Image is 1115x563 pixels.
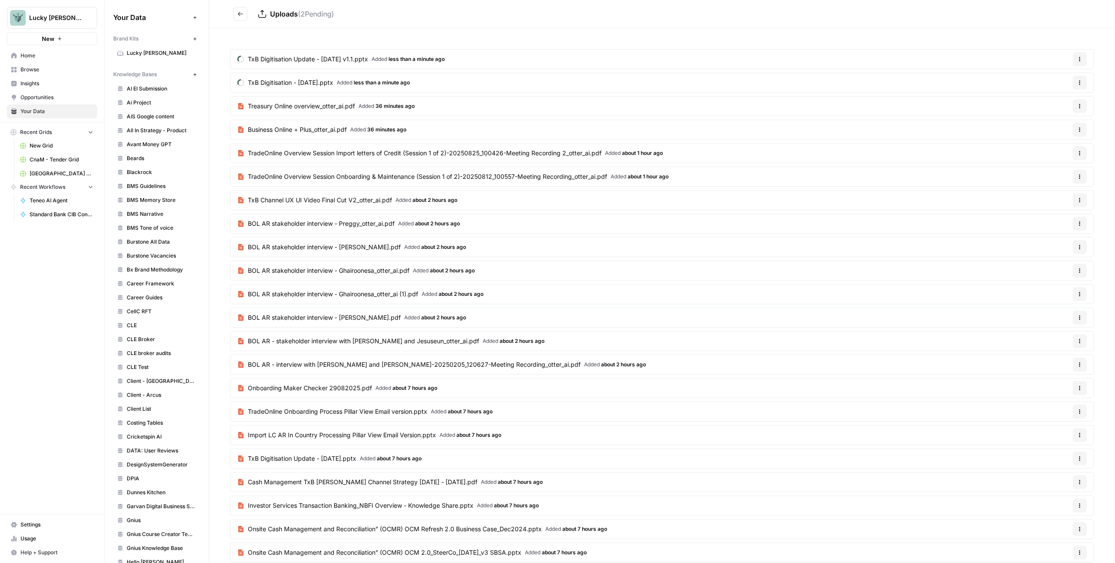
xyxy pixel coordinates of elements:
[127,516,196,524] span: Gnius
[7,104,97,118] a: Your Data
[248,102,355,111] span: Treasury Online overview_otter_ai.pdf
[248,266,409,275] span: BOL AR stakeholder interview - Ghairoonesa_otter_ai.pdf
[7,181,97,194] button: Recent Workflows
[20,94,93,101] span: Opportunities
[350,126,406,134] span: Added
[377,455,422,462] span: about 7 hours ago
[248,290,418,298] span: BOL AR stakeholder interview - Ghairoonesa_otter_ai (1).pdf
[7,532,97,546] a: Usage
[113,472,200,486] a: DPIA
[113,12,189,23] span: Your Data
[16,139,97,153] a: New Grid
[127,280,196,288] span: Career Framework
[113,110,200,124] a: AIS Google content
[601,361,646,368] span: about 2 hours ago
[127,224,196,232] span: BMS Tone of voice
[415,220,460,227] span: about 2 hours ago
[545,525,607,533] span: Added
[248,431,436,439] span: Import LC AR In Country Processing Pillar View Email Version.pptx
[113,402,200,416] a: Client List
[113,513,200,527] a: Gnius
[248,548,521,557] span: Onsite Cash Management and Reconciliation” (OCMR) OCM 2.0_SteerCo_[DATE]_v3 SBSA.pptx
[248,478,477,486] span: Cash Management TxB [PERSON_NAME] Channel Strategy [DATE] - [DATE].pdf
[127,154,196,162] span: Beards
[127,544,196,552] span: Gnius Knowledge Base
[584,361,646,369] span: Added
[20,521,93,529] span: Settings
[113,249,200,263] a: Burstone Vacancies
[127,49,196,57] span: Lucky [PERSON_NAME]
[230,214,467,233] a: BOL AR stakeholder interview - Preggy_otter_ai.pdfAdded about 2 hours ago
[10,10,26,26] img: Lucky Beard Logo
[20,80,93,87] span: Insights
[421,314,466,321] span: about 2 hours ago
[16,194,97,208] a: Teneo AI Agent
[127,168,196,176] span: Blackrock
[230,449,429,468] a: TxB Digitisation Update - [DATE].pptxAdded about 7 hours ago
[481,478,543,486] span: Added
[248,149,601,158] span: TradeOnline Overview Session Import letters of Credit (Session 1 of 2)-20250825_100426-Meeting Re...
[113,416,200,430] a: Costing Tables
[7,518,97,532] a: Settings
[113,486,200,499] a: Dunnes Kitchen
[628,173,669,180] span: about 1 hour ago
[430,267,475,274] span: about 2 hours ago
[248,501,473,510] span: Investor Services Transaction Banking_NBFI Overview - Knowledge Share.pptx
[127,196,196,204] span: BMS Memory Store
[230,191,464,210] a: TxB Channel UX UI Video Final Cut V2_otter_ai.pdfAdded about 2 hours ago
[127,252,196,260] span: Burstone Vacancies
[127,503,196,510] span: Garvan Digital Business Strategy
[230,379,444,398] a: Onboarding Maker Checker 29082025.pdfAdded about 7 hours ago
[375,103,415,109] span: 36 minutes ago
[127,294,196,302] span: Career Guides
[230,50,452,69] a: TxB Digitisation Update - [DATE] v1.1.pptxAdded less than a minute ago
[113,193,200,207] a: BMS Memory Store
[113,82,200,96] a: AI EI Submission
[248,384,372,392] span: Onboarding Maker Checker 29082025.pdf
[456,432,501,438] span: about 7 hours ago
[7,32,97,45] button: New
[113,151,200,165] a: Beards
[20,535,93,543] span: Usage
[337,79,410,87] span: Added
[20,128,52,136] span: Recent Grids
[113,46,200,60] a: Lucky [PERSON_NAME]
[16,167,97,181] a: [GEOGRAPHIC_DATA] Tender - Stories
[113,444,200,458] a: DATA: User Reviews
[113,124,200,137] a: All In Strategy - Product
[113,374,200,388] a: Client - [GEOGRAPHIC_DATA]
[113,305,200,318] a: CellC RFT
[611,173,669,181] span: Added
[248,313,401,322] span: BOL AR stakeholder interview - [PERSON_NAME].pdf
[127,447,196,455] span: DATA: User Reviews
[42,34,54,43] span: New
[230,355,653,374] a: BOL AR - interview with [PERSON_NAME] and [PERSON_NAME]-20250205_120627-Meeting Recording_otter_a...
[372,55,445,63] span: Added
[248,196,392,204] span: TxB Channel UX UI Video Final Cut V2_otter_ai.pdf
[16,153,97,167] a: CnaM - Tender Grid
[20,66,93,74] span: Browse
[7,90,97,104] a: Opportunities
[389,56,445,62] span: less than a minute ago
[392,385,437,391] span: about 7 hours ago
[20,183,65,191] span: Recent Workflows
[127,475,196,483] span: DPIA
[113,332,200,346] a: CLE Broker
[622,150,663,156] span: about 1 hour ago
[20,549,93,556] span: Help + Support
[113,388,200,402] a: Client - Arcus
[127,433,196,441] span: Cricketspin AI
[230,308,473,327] a: BOL AR stakeholder interview - [PERSON_NAME].pdfAdded about 2 hours ago
[542,549,587,556] span: about 7 hours ago
[127,335,196,343] span: CLE Broker
[360,455,422,462] span: Added
[113,458,200,472] a: DesignSystemGenerator
[298,10,334,18] span: ( 2 Pending)
[230,496,546,515] a: Investor Services Transaction Banking_NBFI Overview - Knowledge Share.pptxAdded about 7 hours ago
[354,79,410,86] span: less than a minute ago
[230,144,670,163] a: TradeOnline Overview Session Import letters of Credit (Session 1 of 2)-20250825_100426-Meeting Re...
[127,322,196,329] span: CLE
[230,238,473,257] a: BOL AR stakeholder interview - [PERSON_NAME].pdfAdded about 2 hours ago
[230,120,413,139] a: Business Online + Plus_otter_ai.pdfAdded 36 minutes ago
[113,70,157,78] span: Knowledge Bases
